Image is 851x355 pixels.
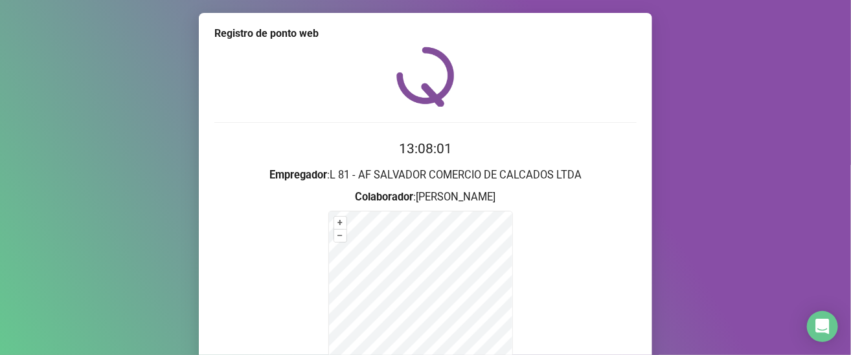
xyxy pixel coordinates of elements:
[356,191,414,203] strong: Colaborador
[334,217,346,229] button: +
[399,141,452,156] time: 13:08:01
[214,26,637,41] div: Registro de ponto web
[269,169,327,181] strong: Empregador
[214,189,637,206] h3: : [PERSON_NAME]
[334,230,346,242] button: –
[807,311,838,342] div: Open Intercom Messenger
[214,167,637,184] h3: : L 81 - AF SALVADOR COMERCIO DE CALCADOS LTDA
[396,47,455,107] img: QRPoint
